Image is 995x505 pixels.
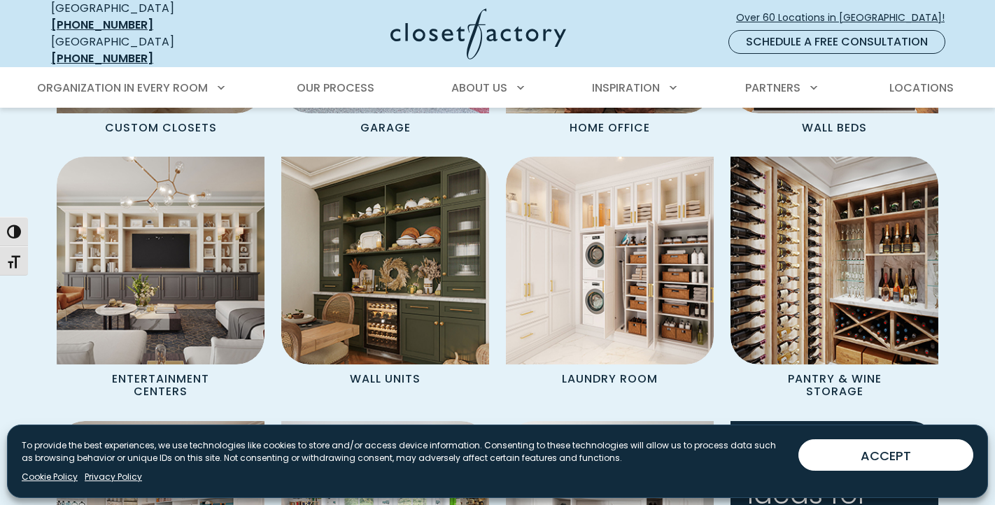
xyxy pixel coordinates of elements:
p: Laundry Room [539,364,680,391]
a: [PHONE_NUMBER] [51,50,153,66]
p: Custom Closets [83,113,239,140]
span: Inspiration [592,80,660,96]
p: Entertainment Centers [78,364,244,404]
span: Organization in Every Room [37,80,208,96]
div: [GEOGRAPHIC_DATA] [51,34,254,67]
a: Schedule a Free Consultation [728,30,945,54]
span: Locations [889,80,954,96]
a: Cookie Policy [22,471,78,483]
a: Wall unit Wall Units [281,157,489,404]
p: Wall Beds [779,113,889,140]
nav: Primary Menu [27,69,968,108]
img: Custom Pantry [731,157,938,364]
a: Custom Laundry Room Laundry Room [506,157,714,404]
p: Pantry & Wine Storage [751,364,918,404]
p: Home Office [547,113,672,140]
p: Garage [338,113,433,140]
a: Custom Pantry Pantry & Wine Storage [731,157,938,404]
p: Wall Units [327,364,443,391]
span: Our Process [297,80,374,96]
img: Wall unit [281,157,489,364]
a: Over 60 Locations in [GEOGRAPHIC_DATA]! [735,6,957,30]
span: Over 60 Locations in [GEOGRAPHIC_DATA]! [736,10,956,25]
a: [PHONE_NUMBER] [51,17,153,33]
a: Privacy Policy [85,471,142,483]
a: Entertainment Center Entertainment Centers [57,157,264,404]
span: Partners [745,80,800,96]
button: ACCEPT [798,439,973,471]
img: Custom Laundry Room [506,157,714,364]
img: Closet Factory Logo [390,8,566,59]
p: To provide the best experiences, we use technologies like cookies to store and/or access device i... [22,439,787,464]
span: About Us [451,80,507,96]
img: Entertainment Center [57,157,264,364]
